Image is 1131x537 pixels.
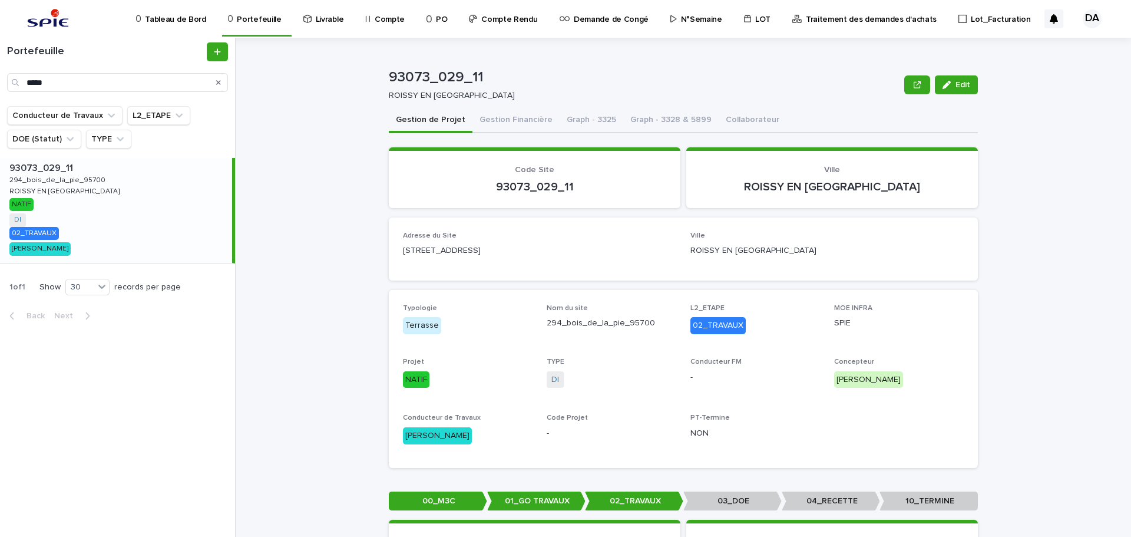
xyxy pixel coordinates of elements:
[24,7,72,31] img: svstPd6MQfCT1uX1QGkG
[547,427,676,440] p: -
[719,108,786,133] button: Collaborateur
[690,317,746,334] div: 02_TRAVAUX
[472,108,560,133] button: Gestion Financière
[955,81,970,89] span: Edit
[834,358,874,365] span: Concepteur
[690,371,820,384] p: -
[389,91,895,101] p: ROISSY EN [GEOGRAPHIC_DATA]
[9,160,75,174] p: 93073_029_11
[389,69,899,86] p: 93073_029_11
[403,245,676,257] p: [STREET_ADDRESS]
[690,245,964,257] p: ROISSY EN [GEOGRAPHIC_DATA]
[515,166,554,174] span: Code Site
[403,305,437,312] span: Typologie
[824,166,840,174] span: Ville
[66,281,94,294] div: 30
[7,45,204,58] h1: Portefeuille
[54,312,80,320] span: Next
[127,106,190,125] button: L2_ETAPE
[39,282,61,292] p: Show
[782,492,880,511] p: 04_RECETTE
[389,108,472,133] button: Gestion de Projet
[114,282,181,292] p: records per page
[547,414,588,421] span: Code Projet
[690,427,820,440] p: NON
[403,232,457,239] span: Adresse du Site
[623,108,719,133] button: Graph - 3328 & 5899
[403,371,429,388] div: NATIF
[834,305,872,312] span: MOE INFRA
[879,492,978,511] p: 10_TERMINE
[683,492,782,511] p: 03_DOE
[19,312,45,320] span: Back
[834,317,964,330] p: SPIE
[700,180,964,194] p: ROISSY EN [GEOGRAPHIC_DATA]
[690,305,725,312] span: L2_ETAPE
[7,106,123,125] button: Conducteur de Travaux
[690,232,705,239] span: Ville
[7,130,81,149] button: DOE (Statut)
[403,180,666,194] p: 93073_029_11
[9,185,122,196] p: ROISSY EN [GEOGRAPHIC_DATA]
[547,317,676,330] p: 294_bois_de_la_pie_95700
[9,174,108,185] p: 294_bois_de_la_pie_95700
[834,371,903,388] div: [PERSON_NAME]
[86,130,131,149] button: TYPE
[560,108,623,133] button: Graph - 3325
[403,414,481,421] span: Conducteur de Travaux
[7,73,228,92] input: Search
[49,311,100,321] button: Next
[9,242,71,255] div: [PERSON_NAME]
[1083,9,1102,28] div: DA
[9,198,34,211] div: NATIF
[14,216,21,224] a: DI
[690,414,730,421] span: PT-Termine
[389,492,487,511] p: 00_M3C
[547,358,564,365] span: TYPE
[9,227,59,240] div: 02_TRAVAUX
[551,374,559,386] a: DI
[403,358,424,365] span: Projet
[935,75,978,94] button: Edit
[403,317,441,334] div: Terrasse
[487,492,586,511] p: 01_GO TRAVAUX
[403,427,472,444] div: [PERSON_NAME]
[690,358,742,365] span: Conducteur FM
[585,492,683,511] p: 02_TRAVAUX
[547,305,588,312] span: Nom du site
